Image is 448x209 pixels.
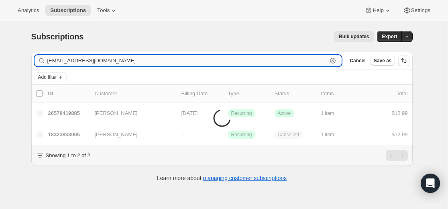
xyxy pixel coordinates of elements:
span: Settings [411,7,430,14]
button: Cancel [346,56,369,66]
span: Export [382,33,397,40]
button: Tools [92,5,122,16]
span: Tools [97,7,110,14]
nav: Pagination [386,150,408,161]
button: Bulk updates [334,31,374,42]
button: Subscriptions [45,5,91,16]
span: Add filter [38,74,57,80]
button: Sort the results [398,55,409,66]
p: Learn more about [157,174,287,182]
a: managing customer subscriptions [203,175,287,181]
button: Clear [329,57,337,65]
button: Settings [398,5,435,16]
span: Save as [374,57,392,64]
span: Bulk updates [339,33,369,40]
button: Help [360,5,396,16]
span: Cancel [350,57,365,64]
input: Filter subscribers [47,55,328,66]
button: Export [377,31,402,42]
button: Analytics [13,5,44,16]
span: Subscriptions [31,32,84,41]
button: Add filter [35,72,67,82]
button: Save as [371,56,395,66]
p: Showing 1 to 2 of 2 [46,152,90,160]
span: Analytics [18,7,39,14]
span: Subscriptions [50,7,86,14]
span: Help [373,7,383,14]
div: Open Intercom Messenger [421,174,440,193]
